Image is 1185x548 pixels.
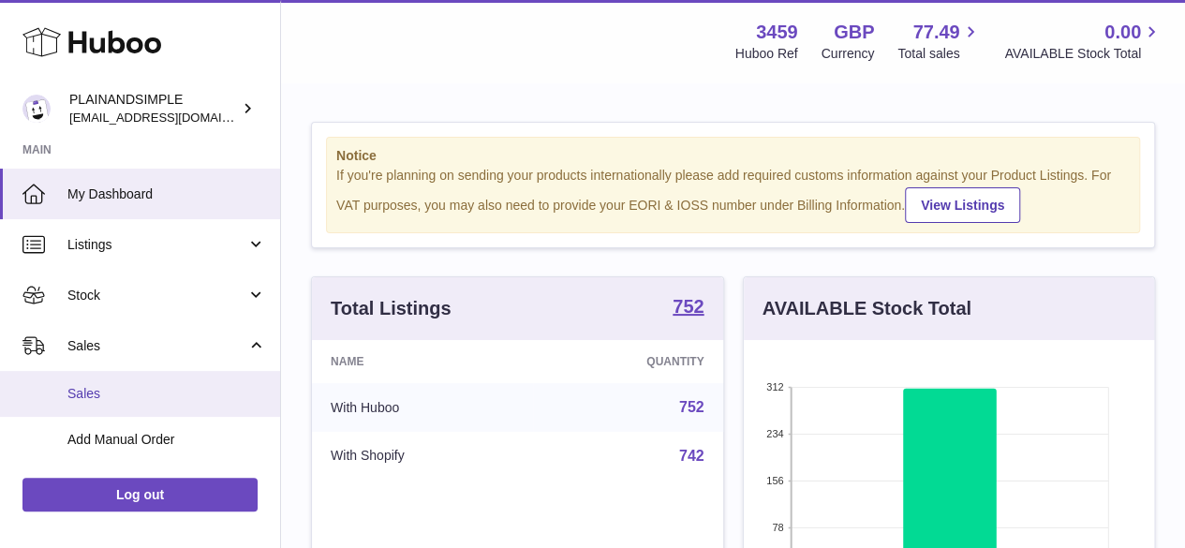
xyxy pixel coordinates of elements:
[336,167,1130,223] div: If you're planning on sending your products internationally please add required customs informati...
[756,20,798,45] strong: 3459
[312,340,533,383] th: Name
[763,296,971,321] h3: AVAILABLE Stock Total
[312,383,533,432] td: With Huboo
[1004,45,1163,63] span: AVAILABLE Stock Total
[905,187,1020,223] a: View Listings
[735,45,798,63] div: Huboo Ref
[533,340,722,383] th: Quantity
[822,45,875,63] div: Currency
[766,428,783,439] text: 234
[67,287,246,304] span: Stock
[67,236,246,254] span: Listings
[679,448,704,464] a: 742
[67,337,246,355] span: Sales
[1004,20,1163,63] a: 0.00 AVAILABLE Stock Total
[673,297,704,319] a: 752
[22,95,51,123] img: internalAdmin-3459@internal.huboo.com
[67,431,266,449] span: Add Manual Order
[834,20,874,45] strong: GBP
[679,399,704,415] a: 752
[673,297,704,316] strong: 752
[22,478,258,511] a: Log out
[897,20,981,63] a: 77.49 Total sales
[336,147,1130,165] strong: Notice
[312,432,533,481] td: With Shopify
[912,20,959,45] span: 77.49
[69,110,275,125] span: [EMAIL_ADDRESS][DOMAIN_NAME]
[331,296,452,321] h3: Total Listings
[67,185,266,203] span: My Dashboard
[69,91,238,126] div: PLAINANDSIMPLE
[1104,20,1141,45] span: 0.00
[766,381,783,392] text: 312
[766,475,783,486] text: 156
[772,522,783,533] text: 78
[897,45,981,63] span: Total sales
[67,385,266,403] span: Sales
